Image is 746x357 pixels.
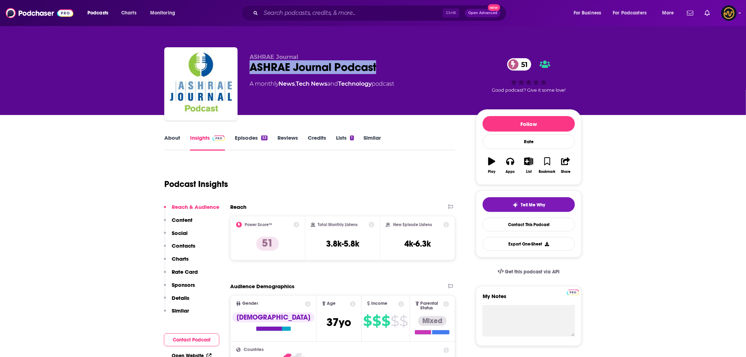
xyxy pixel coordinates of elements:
p: Similar [172,307,189,314]
div: Play [488,170,496,174]
button: open menu [82,7,117,19]
a: Technology [338,80,372,87]
div: Mixed [418,316,447,326]
div: Rate [483,134,575,149]
p: Content [172,217,192,223]
a: About [164,134,180,151]
h2: Total Monthly Listens [318,222,358,227]
div: List [526,170,532,174]
a: InsightsPodchaser Pro [190,134,225,151]
button: Reach & Audience [164,204,219,217]
a: Credits [308,134,326,151]
h2: Reach [230,204,246,210]
p: Contacts [172,242,195,249]
span: Income [371,301,387,306]
p: 51 [256,237,279,251]
span: 37 yo [326,315,351,329]
span: Parental Status [421,301,442,310]
button: open menu [569,7,610,19]
a: Show notifications dropdown [702,7,713,19]
span: For Business [574,8,601,18]
button: Charts [164,255,189,268]
span: Charts [121,8,136,18]
button: Follow [483,116,575,132]
img: Podchaser - Follow, Share and Rate Podcasts [6,6,73,20]
button: Export One-Sheet [483,237,575,251]
span: Ctrl K [443,8,459,18]
span: Countries [244,347,264,352]
span: $ [400,315,408,327]
button: Play [483,153,501,178]
p: Rate Card [172,268,198,275]
a: 51 [507,58,532,71]
button: Similar [164,307,189,320]
h1: Podcast Insights [164,179,228,189]
p: Charts [172,255,189,262]
div: 53 [261,135,268,140]
h3: 3.8k-5.8k [326,238,359,249]
div: 51Good podcast? Give it some love! [476,54,582,97]
div: [DEMOGRAPHIC_DATA] [232,313,314,322]
button: open menu [145,7,184,19]
h2: Audience Demographics [230,283,294,290]
span: Podcasts [87,8,108,18]
img: tell me why sparkle [513,202,518,208]
button: Contact Podcast [164,333,219,346]
a: Similar [364,134,381,151]
button: tell me why sparkleTell Me Why [483,197,575,212]
a: Show notifications dropdown [684,7,696,19]
button: Bookmark [538,153,556,178]
label: My Notes [483,293,575,305]
p: Sponsors [172,282,195,288]
span: More [662,8,674,18]
a: Contact This Podcast [483,218,575,231]
h2: New Episode Listens [393,222,432,227]
img: ASHRAE Journal Podcast [166,49,236,119]
span: Tell Me Why [521,202,545,208]
button: open menu [657,7,683,19]
p: Details [172,295,189,301]
a: Get this podcast via API [492,263,565,280]
a: Episodes53 [235,134,268,151]
h3: 4k-6.3k [404,238,431,249]
span: Age [327,301,336,306]
button: Share [557,153,575,178]
button: Show profile menu [721,5,737,21]
span: Open Advanced [468,11,497,15]
span: , [295,80,296,87]
div: 1 [350,135,354,140]
button: Social [164,230,188,243]
span: Get this podcast via API [505,269,560,275]
button: Sponsors [164,282,195,295]
input: Search podcasts, credits, & more... [261,7,443,19]
div: Bookmark [539,170,556,174]
img: Podchaser Pro [213,135,225,141]
span: New [488,4,501,11]
div: Share [561,170,570,174]
p: Reach & Audience [172,204,219,210]
span: Good podcast? Give it some love! [492,87,566,93]
button: Open AdvancedNew [465,9,501,17]
a: Charts [117,7,141,19]
div: Apps [506,170,515,174]
span: $ [391,315,399,327]
a: Reviews [277,134,298,151]
a: Tech News [296,80,327,87]
button: Contacts [164,242,195,255]
button: Content [164,217,192,230]
span: Logged in as LowerStreet [721,5,737,21]
span: For Podcasters [613,8,647,18]
span: 51 [514,58,532,71]
h2: Power Score™ [245,222,272,227]
span: $ [382,315,390,327]
span: $ [363,315,372,327]
div: A monthly podcast [250,80,394,88]
button: Apps [501,153,519,178]
a: Lists1 [336,134,354,151]
span: Monitoring [150,8,175,18]
div: Search podcasts, credits, & more... [248,5,513,21]
a: News [279,80,295,87]
span: ASHRAE Journal [250,54,298,60]
span: and [327,80,338,87]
